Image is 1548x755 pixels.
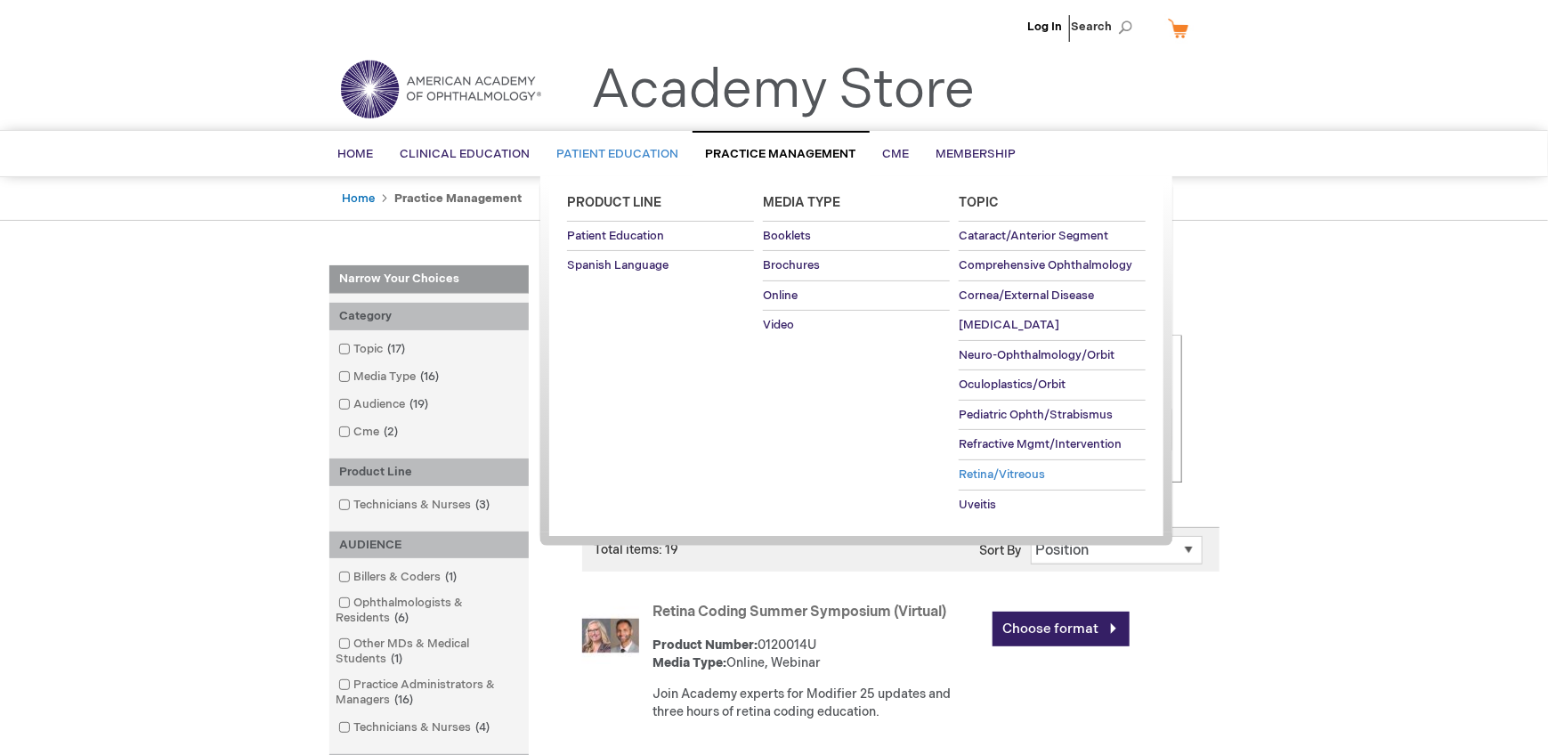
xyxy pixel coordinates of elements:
a: Home [343,191,376,206]
span: Brochures [763,258,820,272]
div: Category [329,303,529,330]
span: Pediatric Ophth/Strabismus [959,408,1113,422]
strong: Narrow Your Choices [329,265,529,294]
span: CME [883,147,910,161]
span: 3 [472,498,495,512]
label: Sort By [980,543,1022,558]
span: Product Line [567,195,661,210]
a: Topic17 [334,341,413,358]
span: Patient Education [557,147,679,161]
span: 6 [391,611,414,625]
a: Retina Coding Summer Symposium (Virtual) [653,604,947,621]
span: Video [763,318,794,332]
span: Membership [936,147,1017,161]
span: Online [763,288,798,303]
span: 16 [391,693,418,707]
span: 2 [380,425,403,439]
span: 1 [442,570,462,584]
span: Media Type [763,195,840,210]
span: Home [338,147,374,161]
span: 19 [406,397,434,411]
div: 0120014U Online, Webinar [653,637,984,672]
span: Oculoplastics/Orbit [959,377,1066,392]
span: Total items: 19 [595,542,679,557]
a: Other MDs & Medical Students1 [334,636,524,668]
a: Ophthalmologists & Residents6 [334,595,524,627]
span: Clinical Education [401,147,531,161]
a: Log In [1028,20,1063,34]
div: Join Academy experts for Modifier 25 updates and three hours of retina coding education. [653,686,984,721]
a: Technicians & Nurses4 [334,719,498,736]
span: Search [1072,9,1139,45]
a: Media Type16 [334,369,447,386]
span: 16 [417,369,444,384]
span: [MEDICAL_DATA] [959,318,1059,332]
span: Practice Management [706,147,856,161]
span: Cornea/External Disease [959,288,1094,303]
span: Comprehensive Ophthalmology [959,258,1132,272]
strong: Media Type: [653,655,727,670]
a: Audience19 [334,396,436,413]
span: Topic [959,195,999,210]
div: AUDIENCE [329,532,529,559]
span: Refractive Mgmt/Intervention [959,437,1122,451]
a: Academy Store [592,59,976,123]
a: Billers & Coders1 [334,569,465,586]
strong: Product Number: [653,637,758,653]
span: Spanish Language [567,258,669,272]
img: Retina Coding Summer Symposium (Virtual) [582,607,639,664]
span: Cataract/Anterior Segment [959,229,1108,243]
strong: Practice Management [395,191,523,206]
span: 4 [472,720,495,735]
span: Neuro-Ophthalmology/Orbit [959,348,1114,362]
a: Cme2 [334,424,406,441]
a: Technicians & Nurses3 [334,497,498,514]
div: Product Line [329,459,529,486]
span: Booklets [763,229,811,243]
span: 17 [384,342,410,356]
span: Retina/Vitreous [959,467,1045,482]
a: Choose format [993,612,1130,646]
span: Patient Education [567,229,664,243]
span: 1 [387,652,408,666]
a: Practice Administrators & Managers16 [334,677,524,709]
span: Uveitis [959,498,996,512]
